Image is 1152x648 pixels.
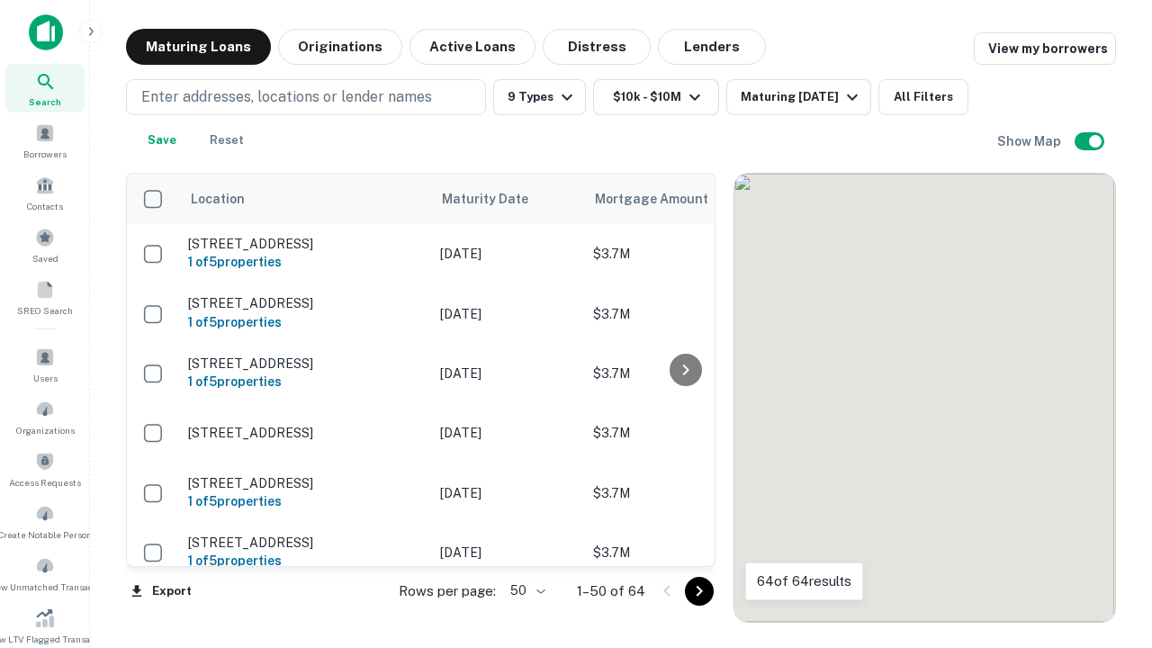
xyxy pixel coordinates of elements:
[440,423,575,443] p: [DATE]
[188,295,422,311] p: [STREET_ADDRESS]
[440,304,575,324] p: [DATE]
[133,122,191,158] button: Save your search to get updates of matches that match your search criteria.
[442,188,552,210] span: Maturity Date
[188,535,422,551] p: [STREET_ADDRESS]
[29,94,61,109] span: Search
[33,371,58,385] span: Users
[440,483,575,503] p: [DATE]
[29,14,63,50] img: capitalize-icon.png
[188,355,422,372] p: [STREET_ADDRESS]
[593,244,773,264] p: $3.7M
[5,549,85,598] a: Review Unmatched Transactions
[188,551,422,571] h6: 1 of 5 properties
[997,131,1064,151] h6: Show Map
[5,168,85,217] a: Contacts
[440,543,575,562] p: [DATE]
[188,475,422,491] p: [STREET_ADDRESS]
[188,372,422,391] h6: 1 of 5 properties
[198,122,256,158] button: Reset
[584,174,782,224] th: Mortgage Amount
[5,392,85,441] a: Organizations
[16,423,75,437] span: Organizations
[141,86,432,108] p: Enter addresses, locations or lender names
[431,174,584,224] th: Maturity Date
[188,312,422,332] h6: 1 of 5 properties
[595,188,732,210] span: Mortgage Amount
[593,79,719,115] button: $10k - $10M
[27,199,63,213] span: Contacts
[493,79,586,115] button: 9 Types
[741,86,863,108] div: Maturing [DATE]
[593,423,773,443] p: $3.7M
[685,577,714,606] button: Go to next page
[593,483,773,503] p: $3.7M
[440,244,575,264] p: [DATE]
[126,79,486,115] button: Enter addresses, locations or lender names
[32,251,58,265] span: Saved
[503,578,548,604] div: 50
[188,425,422,441] p: [STREET_ADDRESS]
[5,64,85,112] a: Search
[23,147,67,161] span: Borrowers
[5,220,85,269] a: Saved
[17,303,73,318] span: SREO Search
[658,29,766,65] button: Lenders
[5,497,85,545] a: Create Notable Person
[878,79,968,115] button: All Filters
[5,116,85,165] a: Borrowers
[126,578,196,605] button: Export
[188,491,422,511] h6: 1 of 5 properties
[734,174,1115,622] div: 0 0
[5,445,85,493] a: Access Requests
[543,29,651,65] button: Distress
[726,79,871,115] button: Maturing [DATE]
[409,29,535,65] button: Active Loans
[1062,504,1152,590] iframe: Chat Widget
[593,543,773,562] p: $3.7M
[5,340,85,389] a: Users
[577,580,645,602] p: 1–50 of 64
[126,29,271,65] button: Maturing Loans
[593,304,773,324] p: $3.7M
[974,32,1116,65] a: View my borrowers
[399,580,496,602] p: Rows per page:
[440,364,575,383] p: [DATE]
[188,252,422,272] h6: 1 of 5 properties
[5,273,85,321] a: SREO Search
[179,174,431,224] th: Location
[757,571,851,592] p: 64 of 64 results
[593,364,773,383] p: $3.7M
[188,236,422,252] p: [STREET_ADDRESS]
[9,475,81,490] span: Access Requests
[190,188,245,210] span: Location
[278,29,402,65] button: Originations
